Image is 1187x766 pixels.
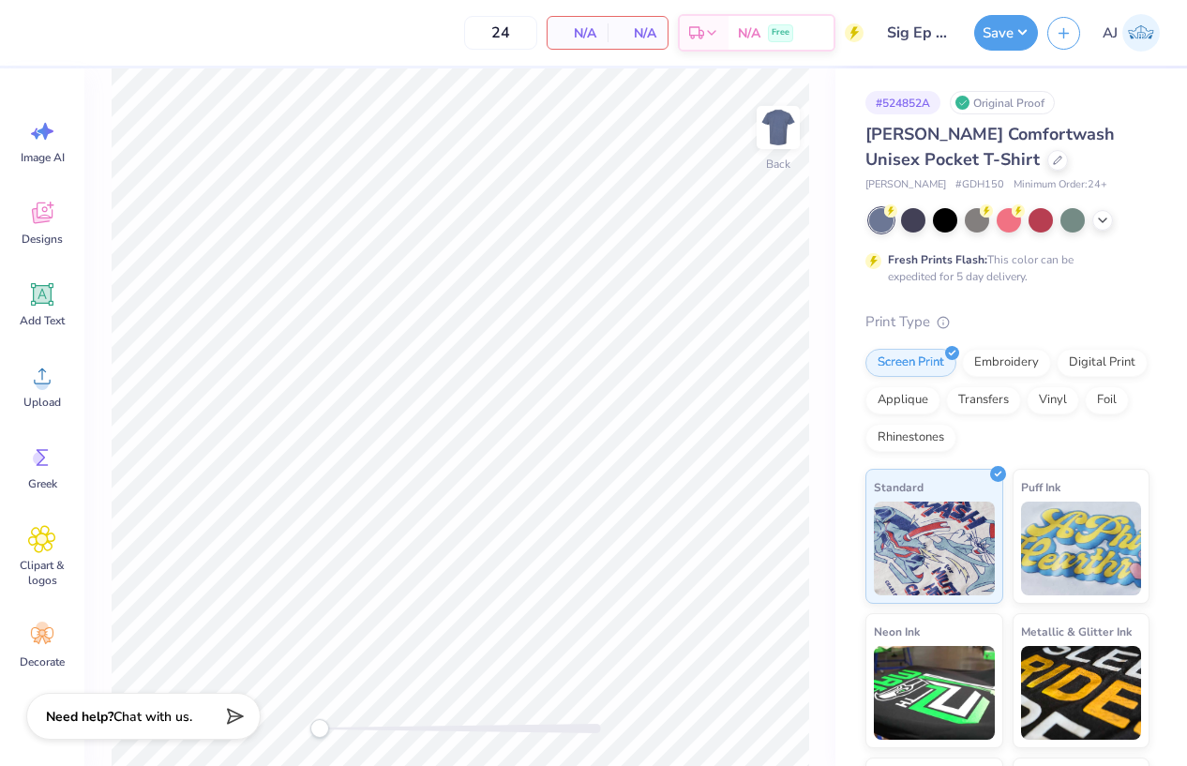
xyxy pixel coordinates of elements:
[28,476,57,491] span: Greek
[1021,646,1142,740] img: Metallic & Glitter Ink
[950,91,1055,114] div: Original Proof
[1085,386,1129,414] div: Foil
[738,23,760,43] span: N/A
[962,349,1051,377] div: Embroidery
[1027,386,1079,414] div: Vinyl
[865,91,940,114] div: # 524852A
[974,15,1038,51] button: Save
[874,502,995,595] img: Standard
[21,150,65,165] span: Image AI
[1021,502,1142,595] img: Puff Ink
[22,232,63,247] span: Designs
[1057,349,1148,377] div: Digital Print
[865,349,956,377] div: Screen Print
[1122,14,1160,52] img: Armiel John Calzada
[1014,177,1107,193] span: Minimum Order: 24 +
[1103,23,1118,44] span: AJ
[20,313,65,328] span: Add Text
[1094,14,1168,52] a: AJ
[874,622,920,641] span: Neon Ink
[619,23,656,43] span: N/A
[865,424,956,452] div: Rhinestones
[559,23,596,43] span: N/A
[865,311,1149,333] div: Print Type
[772,26,789,39] span: Free
[766,156,790,173] div: Back
[113,708,192,726] span: Chat with us.
[20,654,65,669] span: Decorate
[464,16,537,50] input: – –
[759,109,797,146] img: Back
[1021,477,1060,497] span: Puff Ink
[865,386,940,414] div: Applique
[865,123,1115,171] span: [PERSON_NAME] Comfortwash Unisex Pocket T-Shirt
[1021,622,1132,641] span: Metallic & Glitter Ink
[865,177,946,193] span: [PERSON_NAME]
[874,646,995,740] img: Neon Ink
[888,252,987,267] strong: Fresh Prints Flash:
[946,386,1021,414] div: Transfers
[874,477,924,497] span: Standard
[888,251,1119,285] div: This color can be expedited for 5 day delivery.
[46,708,113,726] strong: Need help?
[955,177,1004,193] span: # GDH150
[310,719,329,738] div: Accessibility label
[23,395,61,410] span: Upload
[11,558,73,588] span: Clipart & logos
[873,14,965,52] input: Untitled Design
